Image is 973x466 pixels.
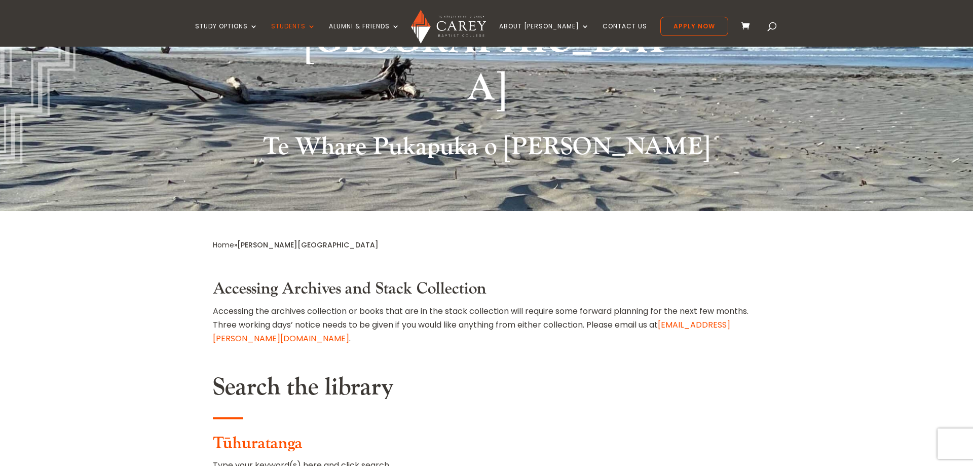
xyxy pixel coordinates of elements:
[237,240,379,250] span: [PERSON_NAME][GEOGRAPHIC_DATA]
[499,23,589,47] a: About [PERSON_NAME]
[329,23,400,47] a: Alumni & Friends
[603,23,647,47] a: Contact Us
[271,23,316,47] a: Students
[213,240,234,250] a: Home
[213,373,760,407] h2: Search the library
[411,10,485,44] img: Carey Baptist College
[195,23,258,47] a: Study Options
[213,434,760,458] h3: Tūhuratanga
[213,240,379,250] span: »
[213,132,760,167] h2: Te Whare Pukapuka o [PERSON_NAME]
[213,279,760,304] h3: Accessing Archives and Stack Collection
[660,17,728,36] a: Apply Now
[213,304,760,346] p: Accessing the archives collection or books that are in the stack collection will require some for...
